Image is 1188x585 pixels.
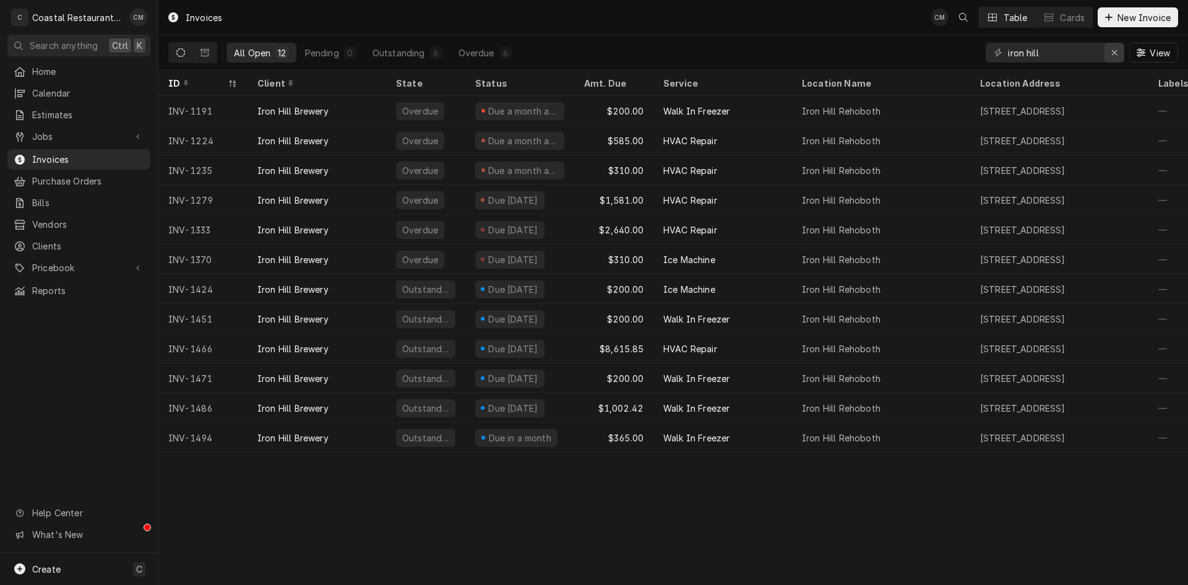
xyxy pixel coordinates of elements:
[1004,11,1028,24] div: Table
[278,46,286,59] div: 12
[158,96,247,126] div: INV-1191
[257,164,329,177] div: Iron Hill Brewery
[802,431,880,444] div: Iron Hill Rehoboth
[980,431,1065,444] div: [STREET_ADDRESS]
[257,372,329,385] div: Iron Hill Brewery
[7,503,150,523] a: Go to Help Center
[980,402,1065,415] div: [STREET_ADDRESS]
[574,274,653,304] div: $200.00
[32,175,144,188] span: Purchase Orders
[487,402,540,415] div: Due [DATE]
[931,9,949,26] div: Chad McMaster's Avatar
[953,7,973,27] button: Open search
[130,9,147,26] div: Chad McMaster's Avatar
[7,193,150,213] a: Bills
[663,342,717,355] div: HVAC Repair
[158,334,247,363] div: INV-1466
[487,194,540,207] div: Due [DATE]
[1060,11,1085,24] div: Cards
[487,431,553,444] div: Due in a month
[257,283,329,296] div: Iron Hill Brewery
[802,253,880,266] div: Iron Hill Rehoboth
[32,564,61,574] span: Create
[663,313,730,326] div: Walk In Freezer
[1098,7,1178,27] button: New Invoice
[401,402,450,415] div: Outstanding
[257,223,329,236] div: Iron Hill Brewery
[433,46,440,59] div: 6
[574,334,653,363] div: $8,615.85
[401,164,439,177] div: Overdue
[663,223,717,236] div: HVAC Repair
[931,9,949,26] div: CM
[487,372,540,385] div: Due [DATE]
[7,61,150,82] a: Home
[346,46,354,59] div: 0
[802,372,880,385] div: Iron Hill Rehoboth
[7,35,150,56] button: Search anythingCtrlK
[802,134,880,147] div: Iron Hill Rehoboth
[401,431,450,444] div: Outstanding
[458,46,494,59] div: Overdue
[32,240,144,253] span: Clients
[487,134,559,147] div: Due a month ago
[401,313,450,326] div: Outstanding
[1129,43,1178,63] button: View
[32,11,123,24] div: Coastal Restaurant Repair
[663,402,730,415] div: Walk In Freezer
[11,9,28,26] div: C
[7,258,150,278] a: Go to Pricebook
[401,223,439,236] div: Overdue
[980,223,1065,236] div: [STREET_ADDRESS]
[7,214,150,235] a: Vendors
[158,423,247,453] div: INV-1494
[663,372,730,385] div: Walk In Freezer
[663,431,730,444] div: Walk In Freezer
[7,105,150,125] a: Estimates
[487,164,559,177] div: Due a month ago
[663,105,730,118] div: Walk In Freezer
[168,77,225,90] div: ID
[257,342,329,355] div: Iron Hill Brewery
[574,245,653,274] div: $310.00
[802,402,880,415] div: Iron Hill Rehoboth
[158,393,247,423] div: INV-1486
[502,46,509,59] div: 6
[574,185,653,215] div: $1,581.00
[257,105,329,118] div: Iron Hill Brewery
[158,185,247,215] div: INV-1279
[487,283,540,296] div: Due [DATE]
[802,105,880,118] div: Iron Hill Rehoboth
[7,83,150,103] a: Calendar
[401,194,439,207] div: Overdue
[802,342,880,355] div: Iron Hill Rehoboth
[372,46,425,59] div: Outstanding
[802,194,880,207] div: Iron Hill Rehoboth
[257,313,329,326] div: Iron Hill Brewery
[32,87,144,100] span: Calendar
[137,39,142,52] span: K
[663,164,717,177] div: HVAC Repair
[980,164,1065,177] div: [STREET_ADDRESS]
[574,363,653,393] div: $200.00
[980,194,1065,207] div: [STREET_ADDRESS]
[257,194,329,207] div: Iron Hill Brewery
[32,153,144,166] span: Invoices
[305,46,339,59] div: Pending
[487,313,540,326] div: Due [DATE]
[158,274,247,304] div: INV-1424
[1104,43,1124,63] button: Erase input
[401,134,439,147] div: Overdue
[136,563,142,576] span: C
[1008,43,1101,63] input: Keyword search
[802,77,958,90] div: Location Name
[396,77,455,90] div: State
[158,245,247,274] div: INV-1370
[802,313,880,326] div: Iron Hill Rehoboth
[574,96,653,126] div: $200.00
[475,77,562,90] div: Status
[980,313,1065,326] div: [STREET_ADDRESS]
[401,372,450,385] div: Outstanding
[487,253,540,266] div: Due [DATE]
[574,304,653,334] div: $200.00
